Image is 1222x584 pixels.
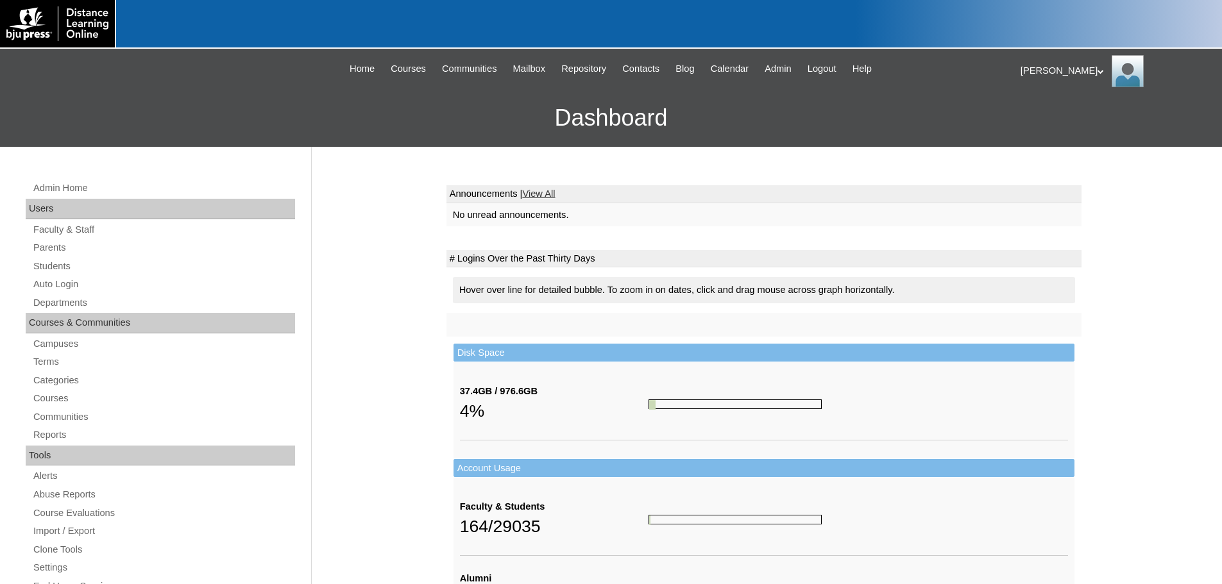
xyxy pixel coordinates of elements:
span: Mailbox [513,62,546,76]
div: 4% [460,398,649,424]
td: Disk Space [454,344,1074,362]
a: Logout [801,62,843,76]
div: Courses & Communities [26,313,295,333]
a: Terms [32,354,295,370]
div: 164/29035 [460,513,649,539]
div: [PERSON_NAME] [1021,55,1209,87]
a: Repository [555,62,613,76]
div: 37.4GB / 976.6GB [460,385,649,398]
a: Help [846,62,878,76]
img: logo-white.png [6,6,108,41]
a: Contacts [616,62,666,76]
span: Calendar [711,62,749,76]
span: Help [853,62,872,76]
div: Tools [26,446,295,466]
td: Account Usage [454,459,1074,478]
td: # Logins Over the Past Thirty Days [446,250,1082,268]
a: Alerts [32,468,295,484]
a: Auto Login [32,276,295,292]
a: Course Evaluations [32,505,295,521]
a: Courses [384,62,432,76]
a: Categories [32,372,295,388]
span: Contacts [622,62,659,76]
h3: Dashboard [6,89,1216,147]
a: Admin [758,62,798,76]
a: Students [32,258,295,274]
a: Communities [436,62,504,76]
a: Courses [32,390,295,406]
span: Blog [675,62,694,76]
a: Admin Home [32,180,295,196]
td: No unread announcements. [446,203,1082,227]
a: Campuses [32,336,295,352]
img: Pam Miller / Distance Learning Online Staff [1112,55,1144,87]
a: Faculty & Staff [32,222,295,238]
div: Faculty & Students [460,500,649,513]
a: Settings [32,560,295,576]
a: Mailbox [507,62,552,76]
span: Courses [391,62,426,76]
div: Hover over line for detailed bubble. To zoom in on dates, click and drag mouse across graph horiz... [453,277,1075,303]
a: Blog [669,62,700,76]
a: Home [343,62,381,76]
span: Home [350,62,375,76]
a: Clone Tools [32,542,295,558]
a: Calendar [704,62,755,76]
a: Abuse Reports [32,487,295,503]
td: Announcements | [446,185,1082,203]
a: Reports [32,427,295,443]
a: View All [522,188,555,199]
span: Admin [765,62,792,76]
span: Logout [808,62,836,76]
a: Parents [32,240,295,256]
span: Communities [442,62,497,76]
div: Users [26,199,295,219]
span: Repository [561,62,606,76]
a: Import / Export [32,523,295,539]
a: Departments [32,295,295,311]
a: Communities [32,409,295,425]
